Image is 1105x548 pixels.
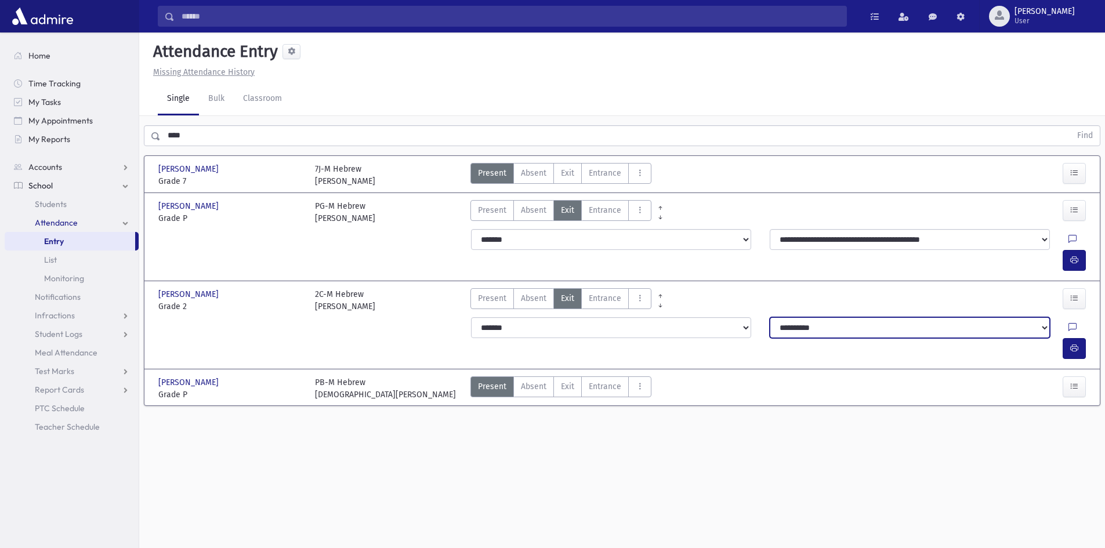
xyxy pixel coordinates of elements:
a: Single [158,83,199,115]
span: Home [28,50,50,61]
span: Student Logs [35,329,82,339]
h5: Attendance Entry [148,42,278,61]
span: [PERSON_NAME] [1015,7,1075,16]
span: [PERSON_NAME] [158,288,221,300]
span: Grade 7 [158,175,303,187]
span: Accounts [28,162,62,172]
a: My Appointments [5,111,139,130]
span: Exit [561,380,574,393]
span: Teacher Schedule [35,422,100,432]
span: [PERSON_NAME] [158,200,221,212]
a: Student Logs [5,325,139,343]
span: User [1015,16,1075,26]
span: Entrance [589,292,621,304]
span: Entrance [589,380,621,393]
u: Missing Attendance History [153,67,255,77]
a: Classroom [234,83,291,115]
span: Present [478,204,506,216]
span: Grade P [158,389,303,401]
span: Report Cards [35,384,84,395]
a: Report Cards [5,380,139,399]
div: PB-M Hebrew [DEMOGRAPHIC_DATA][PERSON_NAME] [315,376,456,401]
span: Exit [561,167,574,179]
img: AdmirePro [9,5,76,28]
div: PG-M Hebrew [PERSON_NAME] [315,200,375,224]
div: AttTypes [470,200,651,224]
span: Test Marks [35,366,74,376]
div: AttTypes [470,163,651,187]
a: Infractions [5,306,139,325]
span: Absent [521,204,546,216]
a: Attendance [5,213,139,232]
a: Time Tracking [5,74,139,93]
span: School [28,180,53,191]
span: [PERSON_NAME] [158,376,221,389]
span: Attendance [35,217,78,228]
span: Absent [521,292,546,304]
a: Students [5,195,139,213]
a: Entry [5,232,135,251]
span: Grade P [158,212,303,224]
span: Present [478,380,506,393]
a: Monitoring [5,269,139,288]
a: School [5,176,139,195]
a: Accounts [5,158,139,176]
a: Test Marks [5,362,139,380]
span: [PERSON_NAME] [158,163,221,175]
a: Teacher Schedule [5,418,139,436]
span: Present [478,167,506,179]
button: Find [1070,126,1100,146]
span: My Tasks [28,97,61,107]
span: My Reports [28,134,70,144]
a: Bulk [199,83,234,115]
span: Absent [521,167,546,179]
span: Meal Attendance [35,347,97,358]
div: AttTypes [470,376,651,401]
span: Students [35,199,67,209]
span: Present [478,292,506,304]
span: My Appointments [28,115,93,126]
div: 7J-M Hebrew [PERSON_NAME] [315,163,375,187]
div: AttTypes [470,288,651,313]
span: Entrance [589,167,621,179]
a: List [5,251,139,269]
a: Meal Attendance [5,343,139,362]
a: My Tasks [5,93,139,111]
span: Monitoring [44,273,84,284]
span: Time Tracking [28,78,81,89]
span: Grade 2 [158,300,303,313]
input: Search [175,6,846,27]
span: PTC Schedule [35,403,85,413]
span: Entrance [589,204,621,216]
a: Notifications [5,288,139,306]
span: Notifications [35,292,81,302]
span: Exit [561,292,574,304]
a: PTC Schedule [5,399,139,418]
span: Entry [44,236,64,246]
span: List [44,255,57,265]
a: Missing Attendance History [148,67,255,77]
div: 2C-M Hebrew [PERSON_NAME] [315,288,375,313]
span: Exit [561,204,574,216]
span: Absent [521,380,546,393]
a: My Reports [5,130,139,148]
a: Home [5,46,139,65]
span: Infractions [35,310,75,321]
